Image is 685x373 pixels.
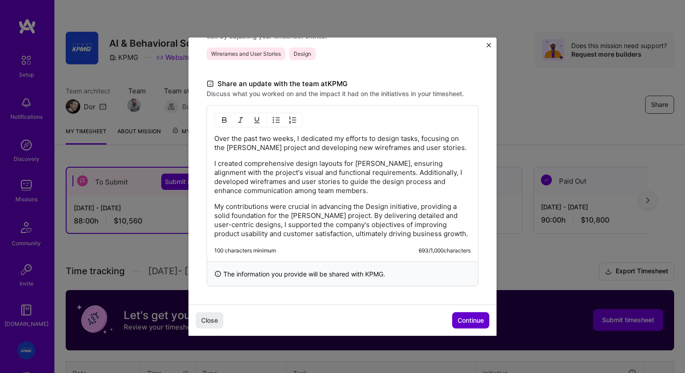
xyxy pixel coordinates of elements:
[207,78,214,89] i: icon DocumentBlack
[253,116,260,123] img: Underline
[207,78,478,89] label: Share an update with the team at KPMG
[207,89,478,97] label: Discuss what you worked on and the impact it had on the initiatives in your timesheet.
[289,47,316,60] span: Design
[196,312,223,329] button: Close
[201,316,218,325] span: Close
[289,116,296,123] img: OL
[221,116,228,123] img: Bold
[207,261,478,286] div: The information you provide will be shared with KPMG .
[214,247,276,254] div: 100 characters minimum
[214,202,471,238] p: My contributions were crucial in advancing the Design initiative, providing a solid foundation fo...
[273,116,280,123] img: UL
[487,43,491,52] button: Close
[419,247,471,254] div: 693 / 1,000 characters
[207,23,478,40] label: Initiatives help clients understand the main areas where you dedicated your time. You can edit by...
[458,316,484,325] span: Continue
[214,159,471,195] p: I created comprehensive design layouts for [PERSON_NAME], ensuring alignment with the project's v...
[452,312,489,329] button: Continue
[214,269,222,278] i: icon InfoBlack
[214,134,471,152] p: Over the past two weeks, I dedicated my efforts to design tasks, focusing on the [PERSON_NAME] pr...
[237,116,244,123] img: Italic
[207,47,285,60] span: Wirerames and User Stories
